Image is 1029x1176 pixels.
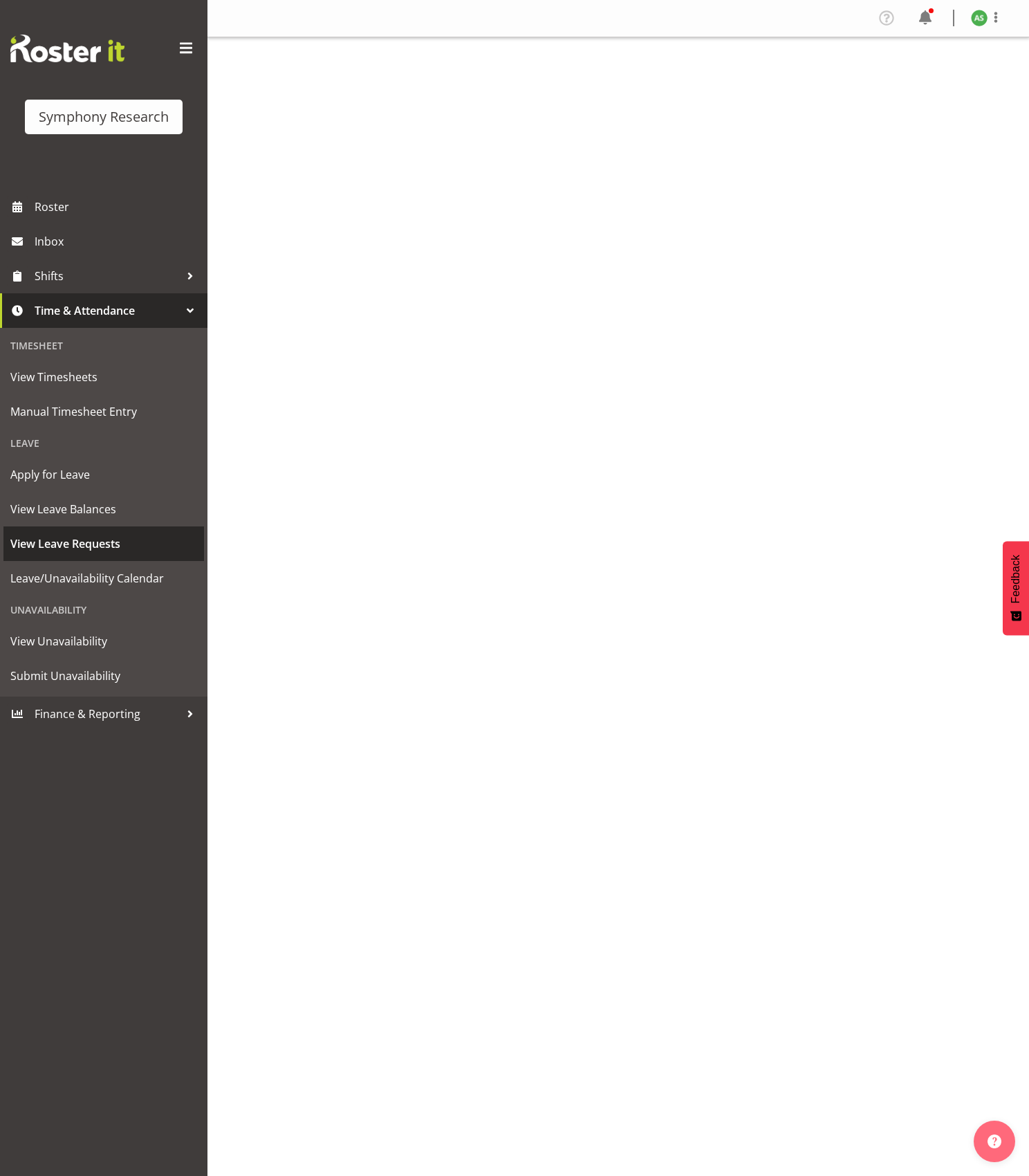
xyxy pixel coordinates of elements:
[35,231,201,252] span: Inbox
[1010,555,1022,603] span: Feedback
[3,526,204,561] a: View Leave Requests
[10,35,124,62] img: Rosterit website logo
[35,196,201,217] span: Roster
[35,266,180,286] span: Shifts
[3,596,204,624] div: Unavailability
[3,457,204,492] a: Apply for Leave
[10,665,197,686] span: Submit Unavailability
[3,561,204,596] a: Leave/Unavailability Calendar
[3,659,204,693] a: Submit Unavailability
[988,1134,1001,1148] img: help-xxl-2.png
[10,464,197,485] span: Apply for Leave
[10,367,197,387] span: View Timesheets
[3,360,204,394] a: View Timesheets
[3,331,204,360] div: Timesheet
[971,10,988,26] img: ange-steiger11422.jpg
[3,394,204,429] a: Manual Timesheet Entry
[35,704,180,724] span: Finance & Reporting
[3,492,204,526] a: View Leave Balances
[39,107,169,127] div: Symphony Research
[10,533,197,554] span: View Leave Requests
[10,568,197,589] span: Leave/Unavailability Calendar
[10,401,197,422] span: Manual Timesheet Entry
[3,624,204,659] a: View Unavailability
[10,631,197,652] span: View Unavailability
[10,499,197,520] span: View Leave Balances
[3,429,204,457] div: Leave
[1003,541,1029,635] button: Feedback - Show survey
[35,300,180,321] span: Time & Attendance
